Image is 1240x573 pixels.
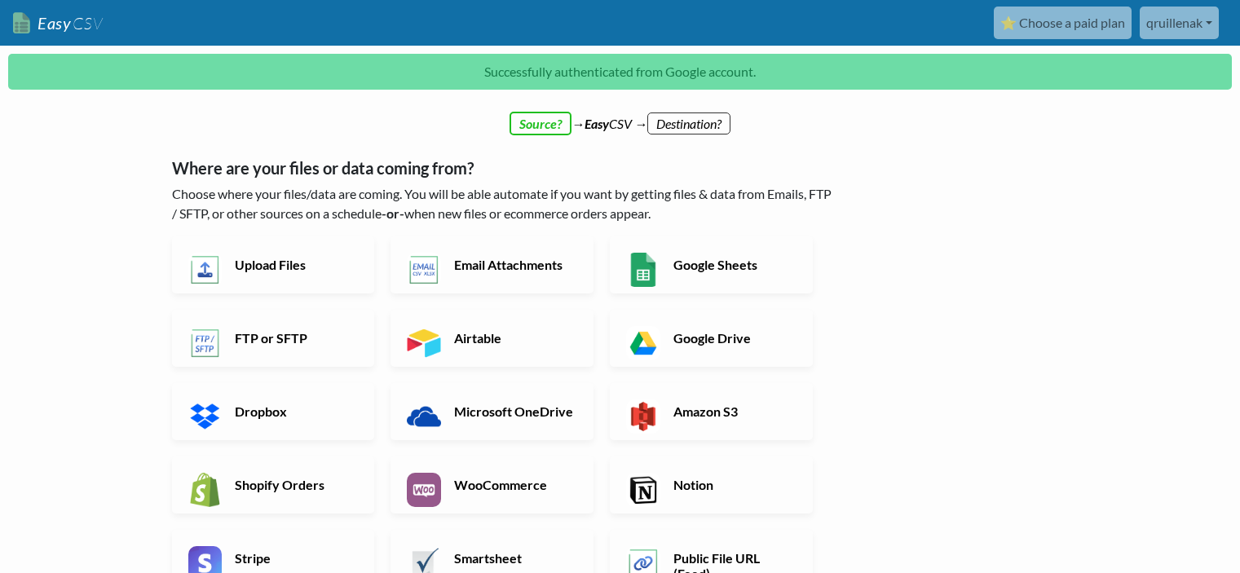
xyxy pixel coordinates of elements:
h6: Airtable [450,330,578,346]
h5: Where are your files or data coming from? [172,158,836,178]
a: ⭐ Choose a paid plan [994,7,1132,39]
h6: Dropbox [231,403,359,419]
img: Upload Files App & API [188,253,223,287]
img: Amazon S3 App & API [626,399,660,434]
span: CSV [71,13,103,33]
h6: Email Attachments [450,257,578,272]
div: → CSV → [156,98,1085,134]
img: Google Sheets App & API [626,253,660,287]
img: WooCommerce App & API [407,473,441,507]
img: Airtable App & API [407,326,441,360]
img: Notion App & API [626,473,660,507]
p: Choose where your files/data are coming. You will be able automate if you want by getting files &... [172,184,836,223]
h6: Amazon S3 [669,403,797,419]
img: FTP or SFTP App & API [188,326,223,360]
a: EasyCSV [13,7,103,40]
h6: Notion [669,477,797,492]
img: Dropbox App & API [188,399,223,434]
a: Shopify Orders [172,456,375,513]
b: -or- [382,205,404,221]
a: Amazon S3 [610,383,813,440]
a: FTP or SFTP [172,310,375,367]
h6: Google Sheets [669,257,797,272]
a: Microsoft OneDrive [391,383,594,440]
a: Upload Files [172,236,375,293]
a: WooCommerce [391,456,594,513]
img: Google Drive App & API [626,326,660,360]
h6: Stripe [231,550,359,566]
h6: Google Drive [669,330,797,346]
img: Shopify App & API [188,473,223,507]
a: qruillenak [1140,7,1219,39]
a: Airtable [391,310,594,367]
h6: FTP or SFTP [231,330,359,346]
a: Google Sheets [610,236,813,293]
a: Notion [610,456,813,513]
img: Email New CSV or XLSX File App & API [407,253,441,287]
h6: Shopify Orders [231,477,359,492]
p: Successfully authenticated from Google account. [8,54,1232,90]
a: Google Drive [610,310,813,367]
a: Email Attachments [391,236,594,293]
h6: Upload Files [231,257,359,272]
h6: Microsoft OneDrive [450,403,578,419]
img: Microsoft OneDrive App & API [407,399,441,434]
h6: WooCommerce [450,477,578,492]
a: Dropbox [172,383,375,440]
h6: Smartsheet [450,550,578,566]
